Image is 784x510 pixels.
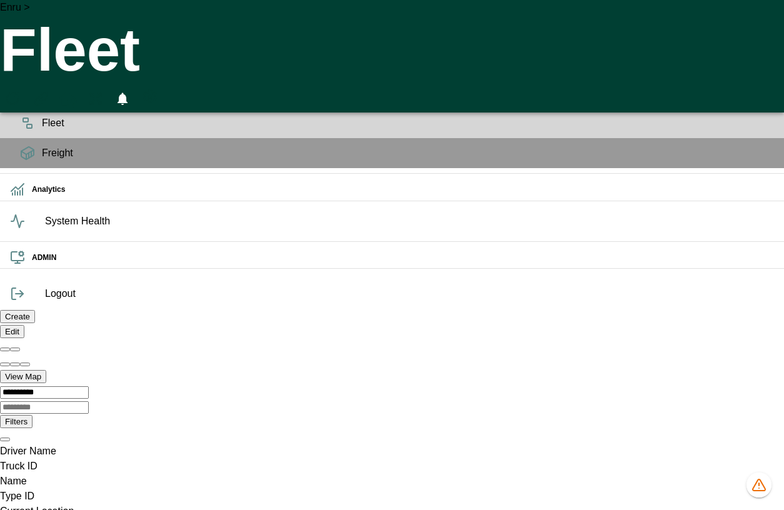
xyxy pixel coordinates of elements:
button: HomeTime Editor [58,85,80,112]
svg: Preferences [143,89,158,104]
button: Manual Assignment [30,85,53,112]
button: Zoom to fit [20,362,30,366]
h6: ADMIN [32,252,774,264]
span: Fleet [42,116,774,131]
label: Edit [5,327,19,336]
button: Zoom out [10,362,20,366]
label: View Map [5,372,41,381]
h6: Analytics [32,184,774,196]
button: Collapse all [10,347,20,351]
button: Fullscreen [85,85,106,112]
label: Filters [5,417,28,426]
button: 1048 data issues [746,472,771,497]
span: Freight [42,146,774,161]
button: Preferences [139,85,161,107]
span: Logout [45,286,774,301]
span: System Health [45,214,774,229]
label: Create [5,312,30,321]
